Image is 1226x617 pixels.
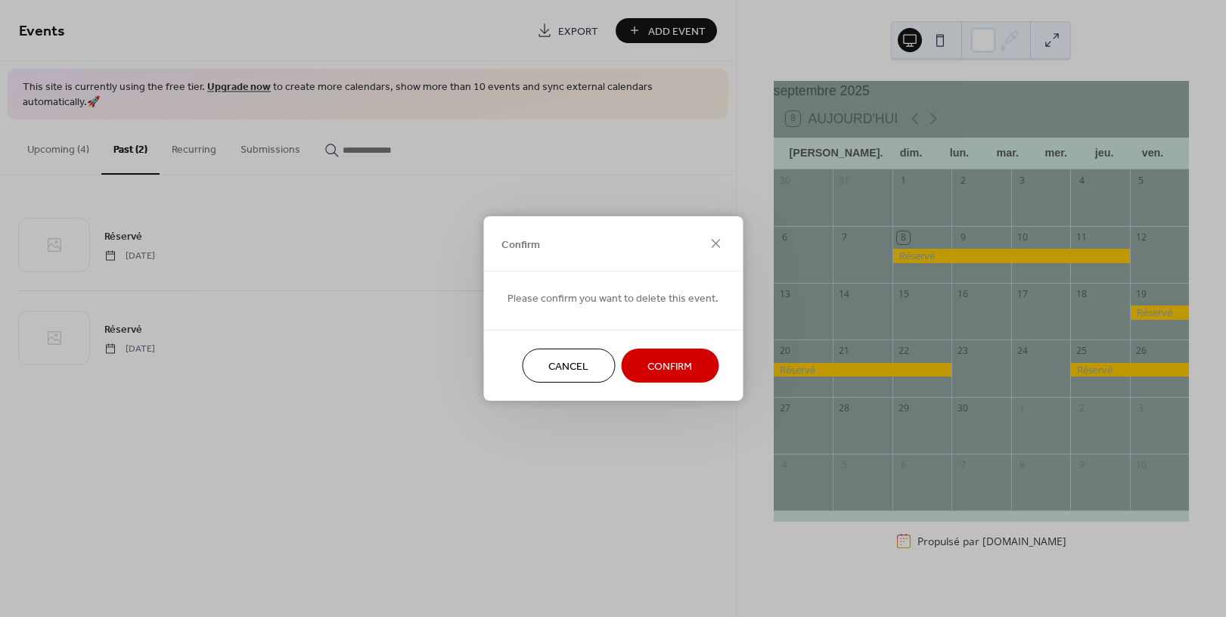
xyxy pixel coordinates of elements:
button: Confirm [621,349,719,383]
span: Confirm [647,359,692,375]
span: Confirm [501,237,540,253]
button: Cancel [522,349,615,383]
span: Please confirm you want to delete this event. [507,291,719,307]
span: Cancel [548,359,588,375]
